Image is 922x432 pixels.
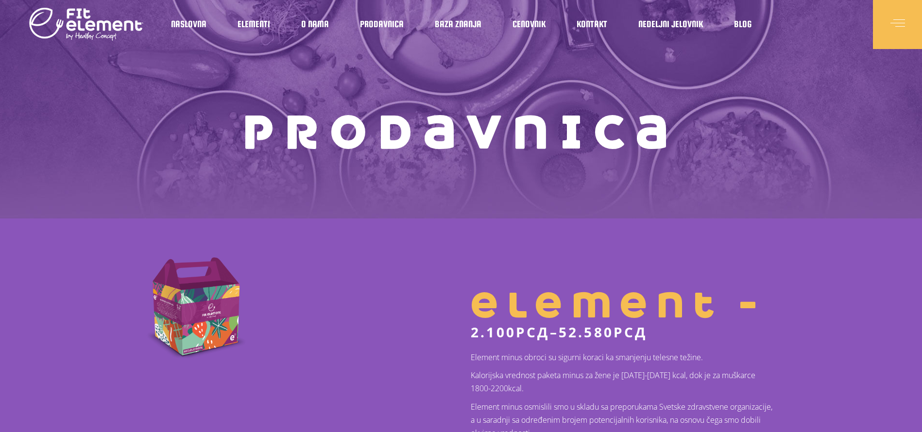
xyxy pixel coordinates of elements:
bdi: 2.100 [471,323,550,341]
img: Element - [145,257,247,360]
p: Element minus obroci su sigurni koraci ka smanjenju telesne težine. [471,351,777,364]
h1: Element – [471,289,777,322]
span: Nedeljni jelovnik [638,22,703,27]
span: Prodavnica [360,22,404,27]
p: Kalorijska vrednost paketa minus za žene je [DATE]-[DATE] kcal, dok je za muškarce 1800-2200kcal. [471,369,777,395]
span: Blog [734,22,751,27]
img: logo light [29,5,143,44]
h1: Prodavnica [145,112,777,155]
span: O nama [301,22,329,27]
span: Kontakt [577,22,607,27]
span: рсд [516,323,550,341]
span: рсд [614,323,648,341]
span: Cenovnik [512,22,546,27]
bdi: 52.580 [559,323,648,341]
p: – [471,324,777,340]
span: Baza znanja [435,22,481,27]
span: Elementi [238,22,270,27]
span: Naslovna [171,22,206,27]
